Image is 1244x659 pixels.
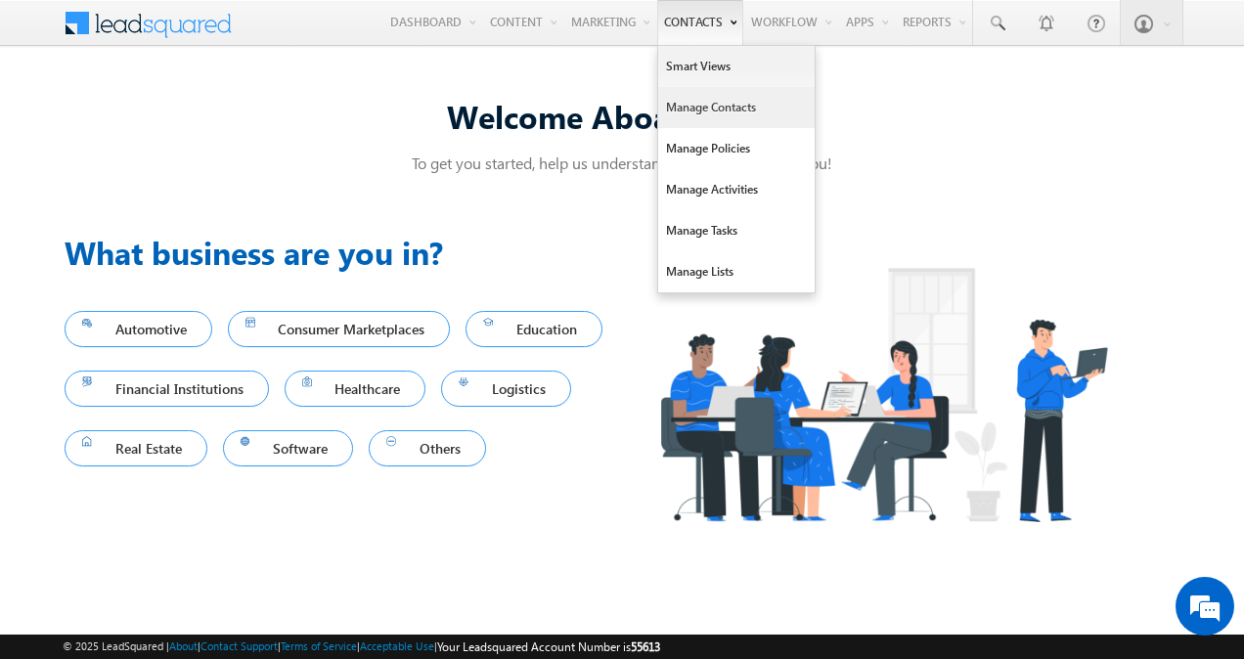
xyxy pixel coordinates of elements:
[65,229,622,276] h3: What business are you in?
[200,639,278,652] a: Contact Support
[169,639,198,652] a: About
[459,375,554,402] span: Logistics
[386,435,468,461] span: Others
[102,103,329,128] div: Chat with us now
[658,210,815,251] a: Manage Tasks
[483,316,585,342] span: Education
[658,169,815,210] a: Manage Activities
[321,10,368,57] div: Minimize live chat window
[281,639,357,652] a: Terms of Service
[658,251,815,292] a: Manage Lists
[631,639,660,654] span: 55613
[245,316,433,342] span: Consumer Marketplaces
[658,87,815,128] a: Manage Contacts
[622,229,1144,560] img: Industry.png
[65,153,1179,173] p: To get you started, help us understand a few things about you!
[302,375,409,402] span: Healthcare
[82,375,251,402] span: Financial Institutions
[82,435,190,461] span: Real Estate
[360,639,434,652] a: Acceptable Use
[33,103,82,128] img: d_60004797649_company_0_60004797649
[25,181,357,499] textarea: Type your message and hit 'Enter'
[63,637,660,656] span: © 2025 LeadSquared | | | | |
[241,435,336,461] span: Software
[658,128,815,169] a: Manage Policies
[266,514,355,541] em: Start Chat
[82,316,195,342] span: Automotive
[658,46,815,87] a: Smart Views
[65,95,1179,137] div: Welcome Aboard! Vikas
[437,639,660,654] span: Your Leadsquared Account Number is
